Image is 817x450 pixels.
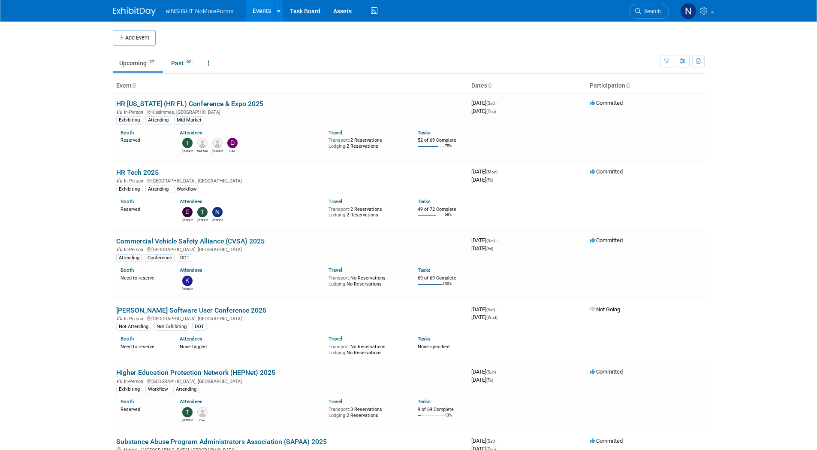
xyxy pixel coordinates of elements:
span: (Sat) [486,307,495,312]
a: Sort by Start Date [487,82,491,89]
div: [GEOGRAPHIC_DATA], [GEOGRAPHIC_DATA] [116,177,464,184]
a: [PERSON_NAME] Software User Conference 2025 [116,306,266,314]
a: Travel [329,267,342,273]
span: Committed [590,237,623,243]
a: Booth [121,198,134,204]
img: In-Person Event [117,379,122,383]
div: DOT [192,323,207,331]
span: (Fri) [486,178,493,182]
span: Committed [590,168,623,175]
a: Travel [329,336,342,342]
img: Ralph Inzana [212,138,223,148]
div: DOT [178,254,192,262]
div: Not Exhibiting [154,323,189,331]
div: 2 Reservations 2 Reservations [329,205,405,218]
span: - [496,306,497,313]
td: 100% [443,282,452,293]
span: Transport: [329,344,350,350]
div: Attending [116,254,142,262]
div: No Reservations No Reservations [329,274,405,287]
span: Search [641,8,661,15]
div: [GEOGRAPHIC_DATA], [GEOGRAPHIC_DATA] [116,246,464,252]
span: (Sat) [486,439,495,444]
a: Substance Abuse Program Administrators Association (SAPAA) 2025 [116,438,327,446]
span: Committed [590,100,623,106]
div: Exhibiting [116,116,142,124]
div: Mid-Market [174,116,204,124]
span: - [497,368,498,375]
a: Attendees [180,398,202,404]
button: Add Event [113,30,156,46]
div: 52 of 69 Complete [418,137,464,143]
div: [GEOGRAPHIC_DATA], [GEOGRAPHIC_DATA] [116,315,464,322]
a: Sort by Event Name [132,82,136,89]
a: Booth [121,398,134,404]
div: Nichole Brown [212,217,223,222]
a: Booth [121,336,134,342]
span: [DATE] [471,176,493,183]
img: Teresa Papanicolaou [197,207,208,217]
img: ExhibitDay [113,7,156,16]
img: Nichole Brown [680,3,696,19]
a: Commercial Vehicle Safety Alliance (CVSA) 2025 [116,237,265,245]
span: In-Person [124,109,146,115]
a: Travel [329,130,342,136]
span: (Fri) [486,246,493,251]
div: Dae Kim [197,417,208,423]
img: Dae Kim [227,138,238,148]
span: [DATE] [471,237,497,243]
a: Tasks [418,198,431,204]
span: [DATE] [471,377,493,383]
div: Teresa Papanicolaou [197,217,208,222]
div: None tagged [180,342,322,350]
div: Reserved [121,205,167,213]
div: Not Attending [116,323,151,331]
a: Attendees [180,336,202,342]
a: Tasks [418,398,431,404]
a: Higher Education Protection Network (HEPNet) 2025 [116,368,275,377]
div: 3 Reservations 2 Reservations [329,405,405,418]
span: aINSIGHT NoMoreForms [166,8,234,15]
span: - [499,168,500,175]
span: [DATE] [471,168,500,175]
span: Transport: [329,207,350,212]
span: Committed [590,368,623,375]
div: Reserved [121,405,167,413]
span: Transport: [329,275,350,281]
a: Tasks [418,336,431,342]
a: Tasks [418,267,431,273]
div: 9 of 69 Complete [418,407,464,413]
span: In-Person [124,379,146,384]
a: Travel [329,398,342,404]
div: Dae Kim [227,148,238,153]
div: Workflow [174,185,199,193]
span: Not Going [590,306,620,313]
img: Mid-Market [197,138,208,148]
div: Attending [173,386,199,393]
img: Dae Kim [197,407,208,417]
a: HR [US_STATE] (HR FL) Conference & Expo 2025 [116,100,263,108]
div: Teresa Papanicolaou [182,417,193,423]
span: Transport: [329,137,350,143]
div: 49 of 72 Complete [418,207,464,213]
img: Kate Silvas [182,276,193,286]
span: Transport: [329,407,350,412]
span: (Fri) [486,378,493,383]
a: Search [630,4,669,19]
img: In-Person Event [117,109,122,114]
div: No Reservations No Reservations [329,342,405,356]
span: Committed [590,438,623,444]
a: Sort by Participation Type [625,82,630,89]
img: In-Person Event [117,247,122,251]
div: Workflow [145,386,170,393]
div: Kate Silvas [182,286,193,291]
div: 69 of 69 Complete [418,275,464,281]
span: [DATE] [471,100,497,106]
div: Reserved [121,136,167,143]
div: Attending [145,185,171,193]
span: Lodging: [329,281,347,287]
div: Eric Guimond [182,217,193,222]
img: In-Person Event [117,316,122,320]
div: Ralph Inzana [212,148,223,153]
th: Dates [468,79,586,93]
